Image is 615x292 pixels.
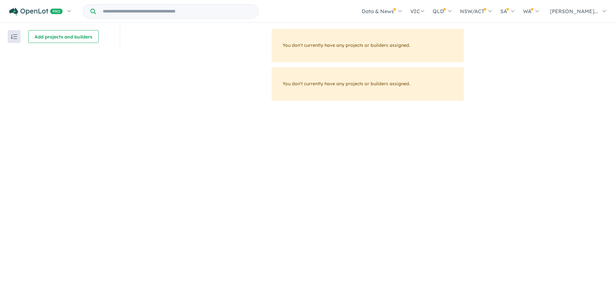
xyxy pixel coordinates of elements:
input: Try estate name, suburb, builder or developer [97,4,257,18]
span: [PERSON_NAME]... [550,8,598,14]
img: Openlot PRO Logo White [9,8,63,16]
div: You don't currently have any projects or builders assigned. [272,67,464,101]
button: Add projects and builders [28,30,99,43]
img: sort.svg [11,34,17,39]
div: You don't currently have any projects or builders assigned. [272,29,464,62]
